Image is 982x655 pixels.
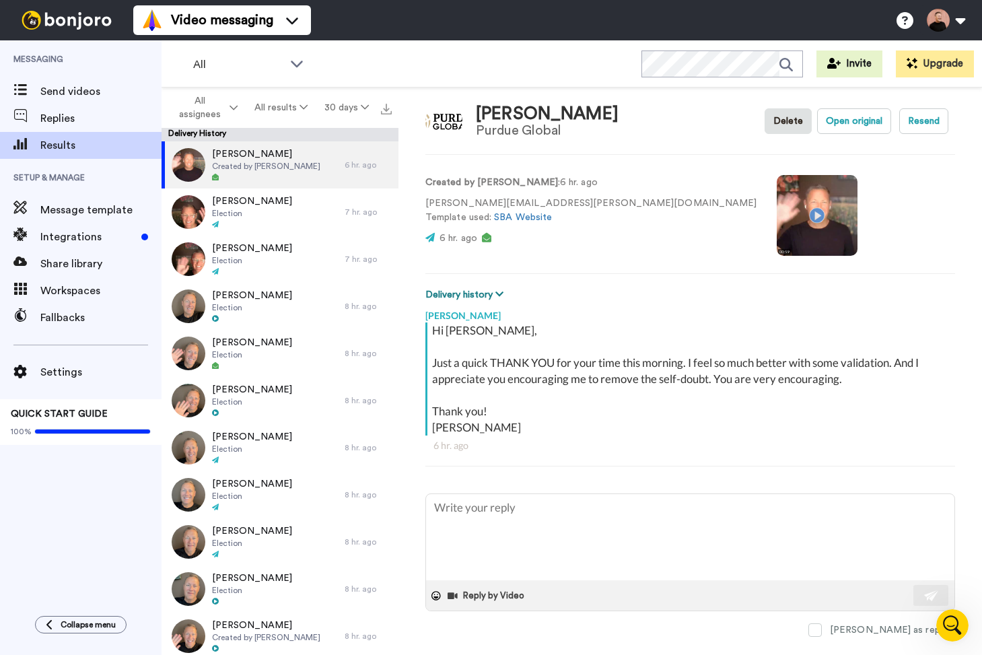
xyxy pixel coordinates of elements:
img: vm-color.svg [141,9,163,31]
button: Collapse window [429,5,454,31]
img: b680ea2f-6b1c-48b5-9a2b-27bed0e2cc9d-thumb.jpg [172,242,205,276]
span: Video messaging [171,11,273,30]
span: Election [212,585,292,596]
span: smiley reaction [22,560,34,573]
span: Collapse menu [61,619,116,630]
span: All assignees [172,94,227,121]
img: 84435bb9-3f74-4cb5-8541-90f18a275df8-thumb.jpg [172,195,205,229]
span: Share library [40,256,162,272]
span: [PERSON_NAME] [212,147,320,161]
button: Delete [765,108,812,134]
button: Upgrade [896,50,974,77]
img: 5a91b10a-9bd3-4da2-8412-7a00fc016f0e-thumb.jpg [172,525,205,559]
span: Created by [PERSON_NAME] [212,161,320,172]
img: bj-logo-header-white.svg [16,11,117,30]
span: QUICK START GUIDE [11,409,108,419]
div: 7 hr. ago [345,207,392,217]
span: [PERSON_NAME] [212,619,320,632]
div: Hi [PERSON_NAME], Just a quick THANK YOU for your time this morning. I feel so much better with s... [432,322,952,436]
span: Settings [40,364,162,380]
span: Election [212,255,292,266]
span: [PERSON_NAME] [212,572,292,585]
span: Election [212,538,292,549]
span: [PERSON_NAME] [212,242,292,255]
span: [PERSON_NAME] [212,195,292,208]
div: 8 hr. ago [345,537,392,547]
img: d8f35966-e0cd-4162-bd31-855cf79805b1-thumb.jpg [172,289,205,323]
span: Results [40,137,162,153]
span: [PERSON_NAME] [212,524,292,538]
span: 100% [11,426,32,437]
div: 6 hr. ago [433,439,947,452]
p: [PERSON_NAME][EMAIL_ADDRESS][PERSON_NAME][DOMAIN_NAME] Template used: [425,197,757,225]
button: Reply by Video [446,586,528,606]
span: Integrations [40,229,136,245]
span: Send videos [40,83,162,100]
span: [PERSON_NAME] [212,289,292,302]
a: [PERSON_NAME]Election8 hr. ago [162,471,398,518]
img: 140b795d-72ab-4fc0-9c3a-d2073e3ce507-thumb.jpg [172,572,205,606]
span: Fallbacks [40,310,162,326]
button: All assignees [164,89,246,127]
div: 8 hr. ago [345,442,392,453]
img: send-white.svg [924,590,939,601]
span: Election [212,302,292,313]
span: 😐 [11,560,23,573]
img: 307d2fae-4c09-473e-aad5-88b5a0bd08b1-thumb.jpg [172,431,205,464]
a: [PERSON_NAME]Election8 hr. ago [162,330,398,377]
button: Resend [899,108,948,134]
p: : 6 hr. ago [425,176,757,190]
span: 6 hr. ago [440,234,477,243]
button: Collapse menu [35,616,127,633]
a: [PERSON_NAME]Election8 hr. ago [162,424,398,471]
button: 30 days [316,96,377,120]
span: Election [212,444,292,454]
span: neutral face reaction [11,560,23,573]
a: [PERSON_NAME]Election8 hr. ago [162,283,398,330]
div: 8 hr. ago [345,395,392,406]
a: [PERSON_NAME]Election8 hr. ago [162,377,398,424]
span: [PERSON_NAME] [212,383,292,397]
span: Election [212,349,292,360]
div: 7 hr. ago [345,254,392,265]
div: 8 hr. ago [345,301,392,312]
a: [PERSON_NAME]Election7 hr. ago [162,236,398,283]
div: [PERSON_NAME] [476,104,619,124]
img: export.svg [381,104,392,114]
a: [PERSON_NAME]Election8 hr. ago [162,518,398,565]
div: Purdue Global [476,123,619,138]
iframe: Intercom live chat [936,609,969,642]
span: Election [212,491,292,502]
img: 1e73a9a1-ed02-437e-a833-8d43d790b59e-thumb.jpg [172,478,205,512]
span: Election [212,397,292,407]
div: [PERSON_NAME] as replied [830,623,955,637]
span: 😃 [22,560,34,573]
img: 9d443d96-ce6e-4702-9ff8-d6f6a2e2d588-thumb.jpg [172,148,205,182]
span: Workspaces [40,283,162,299]
strong: Created by [PERSON_NAME] [425,178,558,187]
a: Invite [816,50,882,77]
div: 8 hr. ago [345,631,392,642]
div: 8 hr. ago [345,348,392,359]
span: Message template [40,202,162,218]
button: All results [246,96,316,120]
button: Delivery history [425,287,507,302]
img: 15b71c12-43f3-4ab7-b4ec-46ef3743a574-thumb.jpg [172,337,205,370]
span: [PERSON_NAME] [212,336,292,349]
div: 6 hr. ago [345,160,392,170]
img: Image of Prof. Huff [425,103,462,140]
div: [PERSON_NAME] [425,302,955,322]
div: 8 hr. ago [345,489,392,500]
span: Created by [PERSON_NAME] [212,632,320,643]
span: Replies [40,110,162,127]
a: SBA Website [494,213,552,222]
a: [PERSON_NAME]Election8 hr. ago [162,565,398,613]
button: Open original [817,108,891,134]
button: go back [9,5,34,31]
div: 8 hr. ago [345,584,392,594]
span: [PERSON_NAME] [212,430,292,444]
a: [PERSON_NAME]Created by [PERSON_NAME]6 hr. ago [162,141,398,188]
span: All [193,57,283,73]
a: [PERSON_NAME]Election7 hr. ago [162,188,398,236]
img: 5597c190-6841-4248-b587-d07da8c22533-thumb.jpg [172,384,205,417]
